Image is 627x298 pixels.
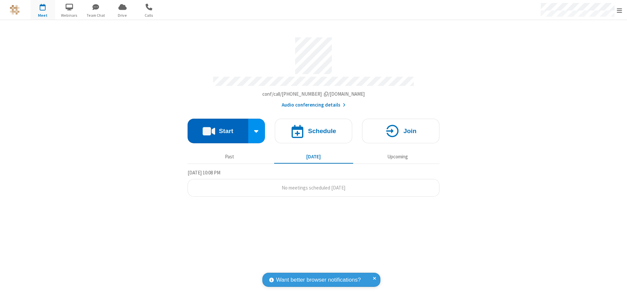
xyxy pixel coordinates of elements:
span: Team Chat [84,12,108,18]
div: Start conference options [248,119,265,143]
span: [DATE] 10:08 PM [188,169,220,176]
button: Start [188,119,248,143]
h4: Join [403,128,416,134]
section: Account details [188,32,439,109]
span: Want better browser notifications? [276,276,361,284]
button: [DATE] [274,150,353,163]
span: No meetings scheduled [DATE] [282,185,345,191]
h4: Start [219,128,233,134]
span: Webinars [57,12,82,18]
button: Schedule [275,119,352,143]
span: Copy my meeting room link [262,91,365,97]
span: Drive [110,12,135,18]
button: Audio conferencing details [282,101,346,109]
button: Upcoming [358,150,437,163]
span: Calls [137,12,161,18]
span: Meet [30,12,55,18]
section: Today's Meetings [188,169,439,197]
button: Copy my meeting room linkCopy my meeting room link [262,90,365,98]
h4: Schedule [308,128,336,134]
img: QA Selenium DO NOT DELETE OR CHANGE [10,5,20,15]
button: Past [190,150,269,163]
button: Join [362,119,439,143]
